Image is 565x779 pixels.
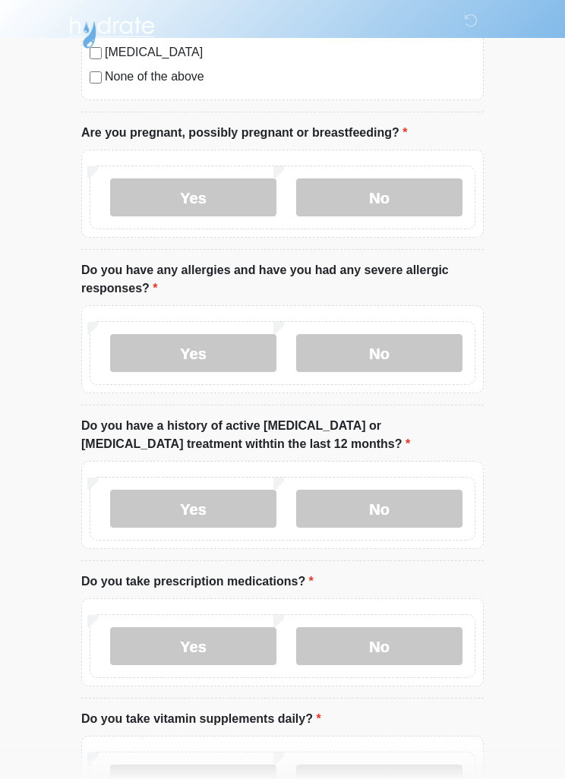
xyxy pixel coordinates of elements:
[90,71,102,84] input: None of the above
[81,124,407,142] label: Are you pregnant, possibly pregnant or breastfeeding?
[110,178,276,216] label: Yes
[296,627,462,665] label: No
[81,572,314,591] label: Do you take prescription medications?
[105,68,475,86] label: None of the above
[110,627,276,665] label: Yes
[296,178,462,216] label: No
[66,11,157,49] img: Hydrate IV Bar - Chandler Logo
[81,261,484,298] label: Do you have any allergies and have you had any severe allergic responses?
[110,334,276,372] label: Yes
[296,334,462,372] label: No
[110,490,276,528] label: Yes
[81,417,484,453] label: Do you have a history of active [MEDICAL_DATA] or [MEDICAL_DATA] treatment withtin the last 12 mo...
[81,710,321,728] label: Do you take vitamin supplements daily?
[296,490,462,528] label: No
